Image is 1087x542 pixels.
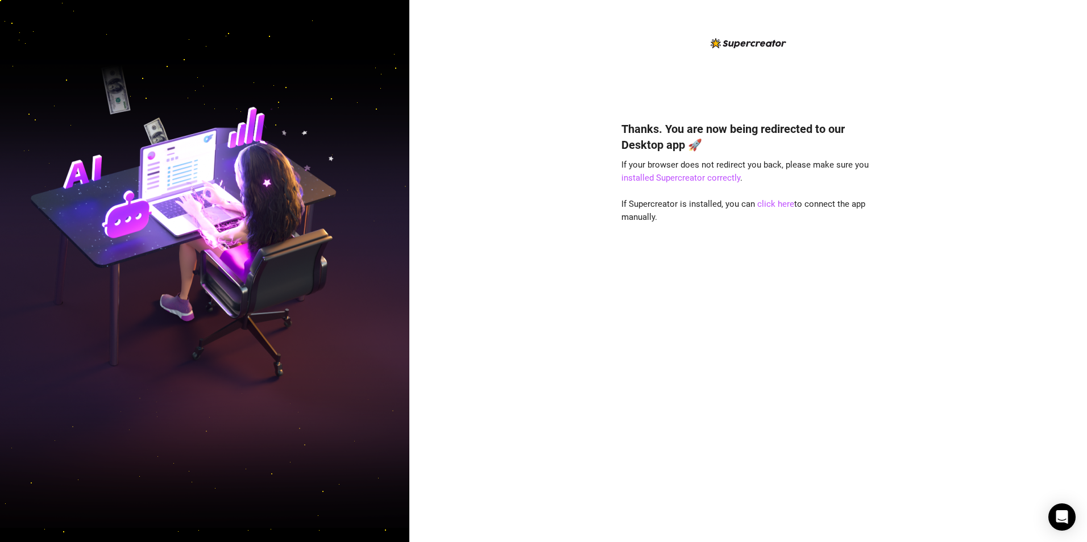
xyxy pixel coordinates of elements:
img: logo-BBDzfeDw.svg [711,38,786,48]
span: If your browser does not redirect you back, please make sure you . [621,160,869,184]
a: click here [757,199,794,209]
h4: Thanks. You are now being redirected to our Desktop app 🚀 [621,121,875,153]
span: If Supercreator is installed, you can to connect the app manually. [621,199,865,223]
a: installed Supercreator correctly [621,173,740,183]
div: Open Intercom Messenger [1048,503,1076,531]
